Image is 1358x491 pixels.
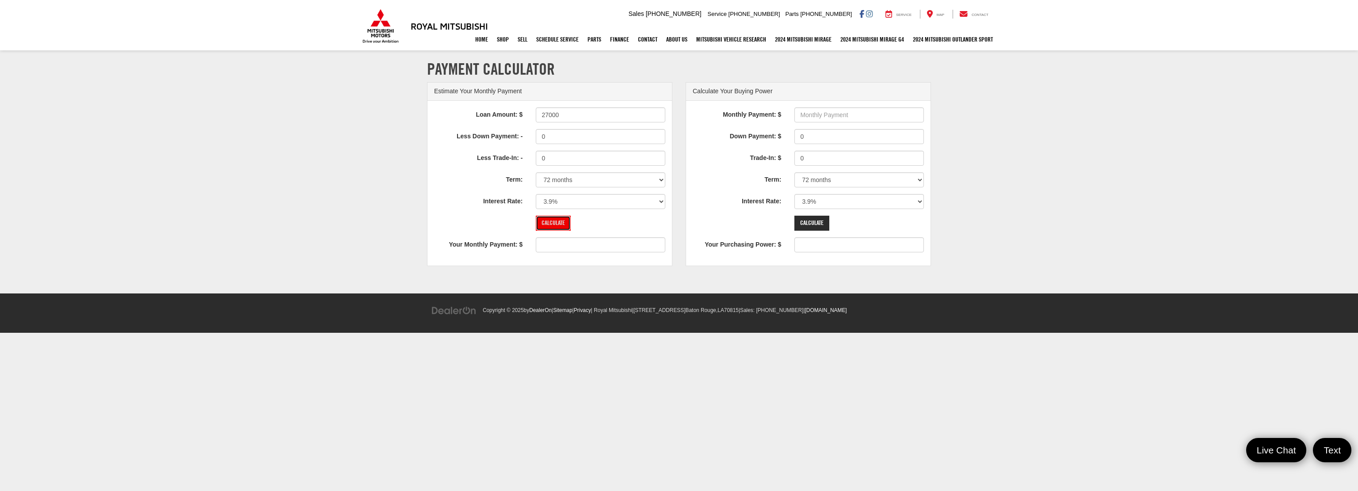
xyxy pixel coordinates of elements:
span: Contact [972,13,988,17]
a: Live Chat [1246,438,1307,462]
a: DealerOn [431,306,477,313]
label: Term: [427,172,529,184]
span: Parts [785,11,798,17]
input: Down Payment [794,129,924,144]
span: Text [1319,444,1345,456]
img: Mitsubishi [361,9,401,43]
a: Parts: Opens in a new tab [583,28,606,50]
a: Sitemap [553,307,572,313]
a: Instagram: Click to visit our Instagram page [866,10,873,17]
label: Loan Amount: $ [427,107,529,119]
h3: Royal Mitsubishi [411,21,488,31]
span: [STREET_ADDRESS] [633,307,686,313]
span: | [552,307,572,313]
a: 2024 Mitsubishi Outlander SPORT [908,28,997,50]
span: Service [708,11,727,17]
img: DealerOn [431,306,477,316]
a: Sell [513,28,532,50]
input: Monthly Payment [794,107,924,122]
a: Finance [606,28,633,50]
span: Copyright © 2025 [483,307,524,313]
label: Less Trade-In: - [427,151,529,163]
div: Estimate Your Monthly Payment [427,83,672,101]
a: DealerOn Home Page [529,307,552,313]
label: Down Payment: $ [686,129,788,141]
a: Facebook: Click to visit our Facebook page [859,10,864,17]
div: Calculate Your Buying Power [686,83,931,101]
a: Contact [953,10,995,19]
label: Monthly Payment: $ [686,107,788,119]
label: Trade-In: $ [686,151,788,163]
span: LA [717,307,724,313]
a: 2024 Mitsubishi Mirage [771,28,836,50]
span: | [632,307,739,313]
span: [PHONE_NUMBER] [756,307,803,313]
a: Service [879,10,918,19]
span: 70815 [724,307,739,313]
label: Your Monthly Payment: $ [427,237,529,249]
span: | Royal Mitsubishi [591,307,632,313]
span: [PHONE_NUMBER] [646,10,702,17]
span: Sales [629,10,644,17]
a: Home [471,28,492,50]
a: Text [1313,438,1351,462]
span: by [524,307,552,313]
span: Live Chat [1252,444,1301,456]
span: | [739,307,804,313]
a: About Us [662,28,692,50]
input: Calculate [794,216,829,231]
span: [PHONE_NUMBER] [729,11,780,17]
label: Less Down Payment: - [427,129,529,141]
label: Your Purchasing Power: $ [686,237,788,249]
span: Map [937,13,944,17]
a: Mitsubishi Vehicle Research [692,28,771,50]
span: Service [896,13,912,17]
a: Contact [633,28,662,50]
a: [DOMAIN_NAME] [805,307,847,313]
a: Privacy [574,307,591,313]
a: Shop [492,28,513,50]
label: Interest Rate: [427,194,529,206]
span: Baton Rouge, [686,307,718,313]
h1: Payment Calculator [427,60,931,78]
span: [PHONE_NUMBER] [800,11,852,17]
input: Loan Amount [536,107,665,122]
input: Calculate [536,216,571,231]
span: Sales: [740,307,755,313]
label: Interest Rate: [686,194,788,206]
a: Schedule Service: Opens in a new tab [532,28,583,50]
label: Term: [686,172,788,184]
a: 2024 Mitsubishi Mirage G4 [836,28,908,50]
span: | [572,307,591,313]
span: | [803,307,847,313]
a: Map [920,10,951,19]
